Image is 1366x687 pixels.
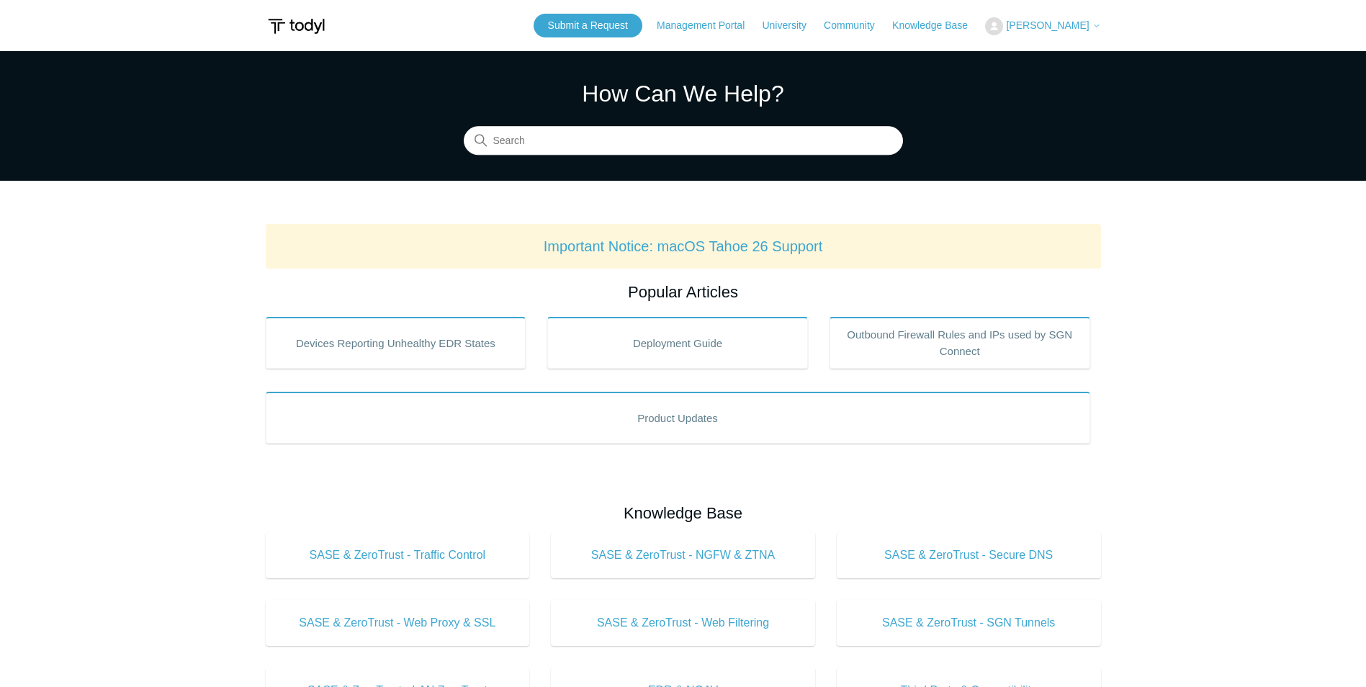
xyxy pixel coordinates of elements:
a: Important Notice: macOS Tahoe 26 Support [544,238,823,254]
a: Devices Reporting Unhealthy EDR States [266,317,526,369]
span: SASE & ZeroTrust - Traffic Control [287,547,508,564]
h2: Popular Articles [266,280,1101,304]
a: Product Updates [266,392,1090,444]
span: SASE & ZeroTrust - Web Proxy & SSL [287,614,508,632]
button: [PERSON_NAME] [985,17,1100,35]
span: SASE & ZeroTrust - Web Filtering [572,614,794,632]
a: Community [824,18,889,33]
span: SASE & ZeroTrust - Secure DNS [858,547,1079,564]
span: SASE & ZeroTrust - NGFW & ZTNA [572,547,794,564]
a: SASE & ZeroTrust - NGFW & ZTNA [551,532,815,578]
span: [PERSON_NAME] [1006,19,1089,31]
h2: Knowledge Base [266,501,1101,525]
a: Outbound Firewall Rules and IPs used by SGN Connect [830,317,1090,369]
span: SASE & ZeroTrust - SGN Tunnels [858,614,1079,632]
a: SASE & ZeroTrust - Web Filtering [551,600,815,646]
a: Deployment Guide [547,317,808,369]
a: Management Portal [657,18,759,33]
img: Todyl Support Center Help Center home page [266,13,327,40]
a: SASE & ZeroTrust - Traffic Control [266,532,530,578]
a: Knowledge Base [892,18,982,33]
a: SASE & ZeroTrust - SGN Tunnels [837,600,1101,646]
a: SASE & ZeroTrust - Secure DNS [837,532,1101,578]
a: SASE & ZeroTrust - Web Proxy & SSL [266,600,530,646]
input: Search [464,127,903,156]
h1: How Can We Help? [464,76,903,111]
a: Submit a Request [534,14,642,37]
a: University [762,18,820,33]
